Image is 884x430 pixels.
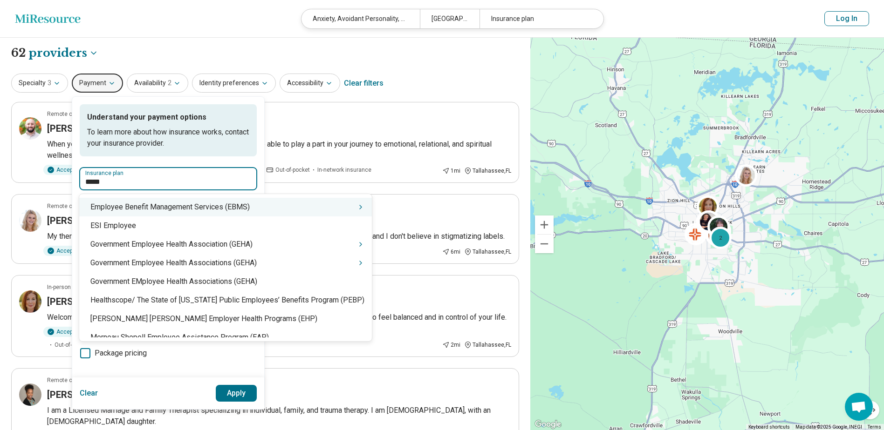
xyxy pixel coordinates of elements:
div: Open chat [845,393,873,421]
div: 2 [709,227,732,249]
h1: 62 [11,45,98,61]
h3: [PERSON_NAME] [47,214,120,227]
div: Accepting clients [43,246,107,256]
span: 3 [48,78,51,88]
div: Employee Benefit Management Services (EBMS) [79,198,372,216]
p: When you're ready, I'd love to speak with you to see how I might be able to play a part in your j... [47,139,511,161]
p: Welcome to a more mindful, empowered way of living. I'm here to listen and help you explore ways ... [47,312,511,323]
button: Log In [824,11,869,26]
span: 2 [168,78,171,88]
span: providers [28,45,87,61]
a: Terms (opens in new tab) [868,424,881,430]
div: Government Employee Health Associations (GEHA) [79,254,372,272]
div: Healthscope/ The State of [US_STATE] Public Employees’ Benefits Program (PEBP) [79,291,372,309]
p: In-person only [47,283,83,291]
span: Out-of-pocket [275,166,310,174]
span: Out-of-network insurance [55,341,120,349]
h3: [PERSON_NAME] [47,122,120,135]
div: [PERSON_NAME] [PERSON_NAME] Employer Health Programs (EHP) [79,309,372,328]
p: Remote or In-person [47,110,99,118]
div: [GEOGRAPHIC_DATA], [GEOGRAPHIC_DATA], [GEOGRAPHIC_DATA] [420,9,479,28]
button: Apply [216,385,257,402]
div: 1 mi [442,167,460,175]
span: Map data ©2025 Google, INEGI [795,424,862,430]
span: Package pricing [95,348,147,359]
div: ESI Employee [79,216,372,235]
div: Suggestions [79,198,372,337]
div: Insurance plan [480,9,598,28]
button: Care options [28,45,98,61]
p: Remote or In-person [47,202,99,210]
div: Government Employee Health Association (GEHA) [79,235,372,254]
div: Accepting clients [43,327,107,337]
p: Remote or In-person [47,376,99,384]
p: To learn more about how insurance works, contact your insurance provider. [87,127,249,149]
span: In-network insurance [317,166,371,174]
div: 6 mi [442,248,460,256]
button: Clear [80,385,98,402]
button: Identity preferences [192,74,276,93]
div: 2 mi [442,341,460,349]
div: Tallahassee , FL [464,248,511,256]
p: My therapy style is warm and interactive. I treat everyone with respect, sensitivity, and compass... [47,231,511,242]
div: Tallahassee , FL [464,167,511,175]
div: Anxiety, Avoidant Personality, Self-Esteem [302,9,420,28]
div: Morneau Shepell Employee Assistance Program (EAP) [79,328,372,347]
div: Tallahassee , FL [464,341,511,349]
button: Zoom out [535,235,554,253]
label: Insurance plan [85,170,251,176]
button: Zoom in [535,215,554,234]
p: I am a Licensed Marriage and Family Therapist specializing in individual, family, and trauma ther... [47,405,511,427]
button: Specialty [11,74,68,93]
div: Accepting clients [43,165,107,175]
button: Accessibility [280,74,340,93]
button: Availability [127,74,188,93]
button: Payment [72,74,123,93]
h3: [PERSON_NAME] [47,295,120,308]
div: Government EMployee Health Associations (GEHA) [79,272,372,291]
div: Clear filters [344,72,384,94]
p: Understand your payment options [87,112,249,123]
h3: [PERSON_NAME] [47,388,120,401]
